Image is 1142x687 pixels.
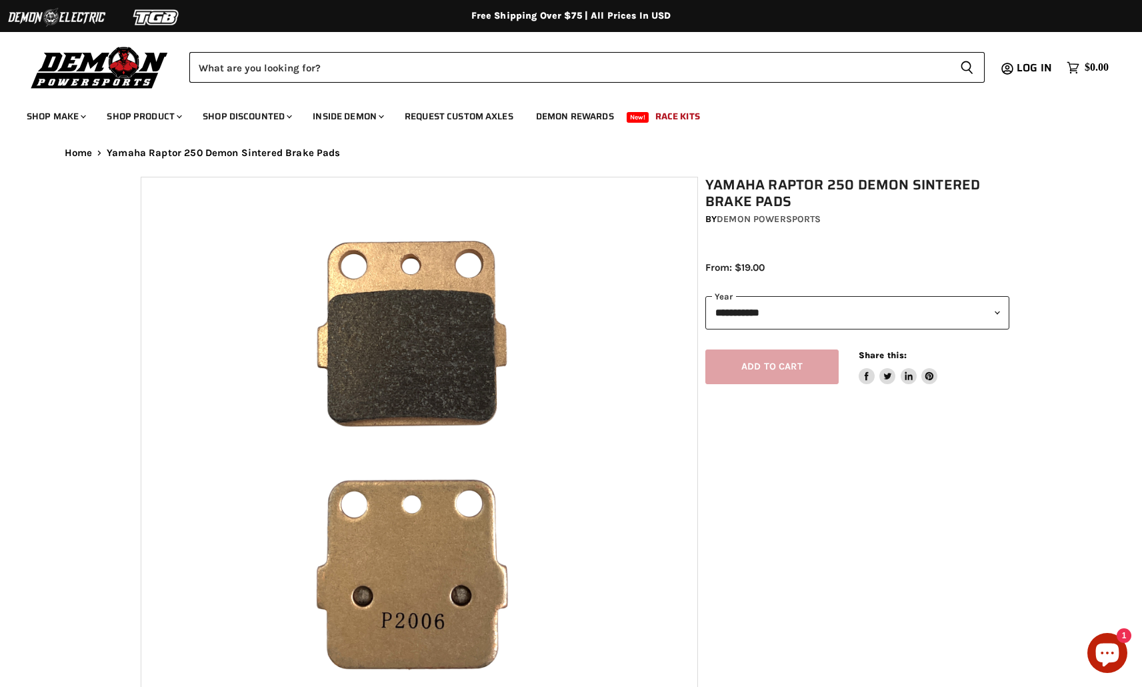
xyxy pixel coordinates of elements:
[526,103,624,130] a: Demon Rewards
[705,296,1009,329] select: year
[303,103,392,130] a: Inside Demon
[107,147,340,159] span: Yamaha Raptor 250 Demon Sintered Brake Pads
[645,103,710,130] a: Race Kits
[189,52,985,83] form: Product
[193,103,300,130] a: Shop Discounted
[949,52,985,83] button: Search
[38,147,1105,159] nav: Breadcrumbs
[107,5,207,30] img: TGB Logo 2
[1083,633,1131,676] inbox-online-store-chat: Shopify online store chat
[859,350,907,360] span: Share this:
[27,43,173,91] img: Demon Powersports
[189,52,949,83] input: Search
[705,212,1009,227] div: by
[1011,62,1060,74] a: Log in
[17,103,94,130] a: Shop Make
[38,10,1105,22] div: Free Shipping Over $75 | All Prices In USD
[65,147,93,159] a: Home
[627,112,649,123] span: New!
[7,5,107,30] img: Demon Electric Logo 2
[1017,59,1052,76] span: Log in
[97,103,190,130] a: Shop Product
[17,97,1105,130] ul: Main menu
[859,350,938,385] aside: Share this:
[705,177,1009,210] h1: Yamaha Raptor 250 Demon Sintered Brake Pads
[705,261,765,273] span: From: $19.00
[395,103,523,130] a: Request Custom Axles
[1060,58,1115,77] a: $0.00
[1085,61,1109,74] span: $0.00
[717,213,821,225] a: Demon Powersports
